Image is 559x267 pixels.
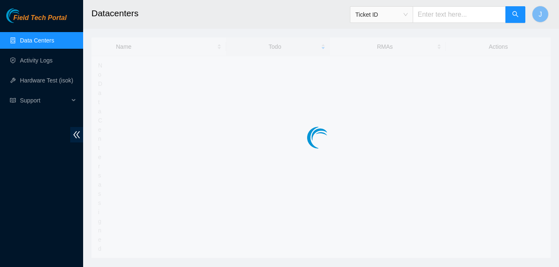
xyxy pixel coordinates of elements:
[512,11,519,19] span: search
[532,6,549,22] button: J
[20,37,54,44] a: Data Centers
[6,8,42,23] img: Akamai Technologies
[70,127,83,142] span: double-left
[539,9,542,20] span: J
[20,77,73,84] a: Hardware Test (isok)
[413,6,506,23] input: Enter text here...
[6,15,66,26] a: Akamai TechnologiesField Tech Portal
[20,92,69,109] span: Support
[13,14,66,22] span: Field Tech Portal
[10,97,16,103] span: read
[20,57,53,64] a: Activity Logs
[355,8,408,21] span: Ticket ID
[505,6,525,23] button: search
